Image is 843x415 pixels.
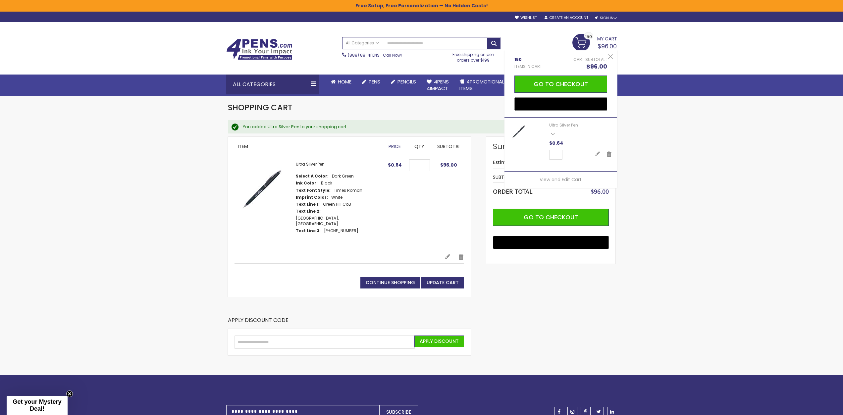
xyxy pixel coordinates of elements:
span: $96.00 [586,62,607,71]
div: All Categories [226,75,319,94]
span: linkedin [610,409,614,414]
dd: White [331,195,342,200]
img: Ultra Silver Pen-Dark Green [235,162,289,216]
button: Buy with GPay [493,236,609,249]
span: $96.00 [591,187,609,195]
button: Update Cart [421,277,464,288]
dd: Black [321,181,332,186]
button: Go to Checkout [493,209,609,226]
strong: Estimate Shipping and Tax [493,159,553,165]
dd: Times Roman [334,188,362,193]
a: 4Pens4impact [421,75,454,96]
a: Ultra Silver Pen-Dark Green [235,162,296,247]
dt: Text Font Style [296,188,331,193]
span: instagram [570,409,574,414]
a: $96.00 150 [572,34,617,50]
span: All Categories [346,40,379,46]
th: Subtotal [493,172,573,182]
strong: Order Total [493,186,533,195]
div: You added Ultra Silver Pen to your shopping cart. [243,124,609,130]
span: Pens [369,78,380,85]
div: Sign In [595,16,617,21]
a: Ultra Silver Pen [296,161,325,167]
button: Buy with GPay [514,97,607,111]
a: All Categories [342,37,382,48]
a: Pencils [386,75,421,89]
span: Subtotal [437,143,460,150]
span: Get your Mystery Deal! [13,398,61,412]
span: facebook [558,409,560,414]
span: Price [389,143,401,150]
a: Wishlist [515,15,537,20]
dt: Text Line 2 [296,209,321,214]
span: Qty [414,143,424,150]
a: Continue Shopping [360,277,420,288]
span: Items in Cart [514,64,542,69]
dt: Text Line 1 [296,202,320,207]
strong: Apply Discount Code [228,317,289,329]
strong: Summary [493,141,609,152]
dd: [PHONE_NUMBER] [324,228,358,233]
dd: Green Hill CoB [323,202,351,207]
span: Apply Discount [420,338,459,344]
span: Cart Subtotal [573,57,605,62]
a: Pens [357,75,386,89]
span: 150 [514,57,542,62]
button: Close teaser [66,390,73,397]
img: Ultra Silver Pen-Dark Green [509,123,528,141]
dt: Select A Color [296,174,329,179]
span: $96.00 [440,162,457,168]
a: (888) 88-4PENS [348,52,380,58]
span: - Call Now! [348,52,402,58]
span: twitter [597,409,601,414]
span: pinterest [584,409,587,414]
span: Update Cart [427,279,459,286]
span: Pencils [397,78,416,85]
span: Go to Checkout [524,213,578,221]
a: View and Edit Cart [540,176,582,183]
span: Shopping Cart [228,102,292,113]
dt: Ink Color [296,181,318,186]
span: 4PROMOTIONAL ITEMS [459,78,504,92]
div: Get your Mystery Deal!Close teaser [7,396,68,415]
button: Go to Checkout [514,76,607,93]
span: Item [238,143,248,150]
a: Create an Account [545,15,588,20]
a: 4PROMOTIONALITEMS [454,75,509,96]
a: Home [326,75,357,89]
span: $96.00 [598,42,617,50]
dd: Dark Green [332,174,354,179]
img: 4Pens Custom Pens and Promotional Products [226,39,292,60]
span: $0.64 [388,162,402,168]
span: Home [338,78,351,85]
a: Ultra Silver Pen [549,122,578,128]
dd: [GEOGRAPHIC_DATA], [GEOGRAPHIC_DATA] [296,216,382,226]
dt: Imprint Color [296,195,328,200]
div: Free shipping on pen orders over $199 [446,49,501,63]
span: Continue Shopping [366,279,415,286]
span: 4Pens 4impact [427,78,449,92]
span: 150 [585,33,592,40]
span: $0.64 [549,140,563,146]
dt: Text Line 3 [296,228,321,233]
